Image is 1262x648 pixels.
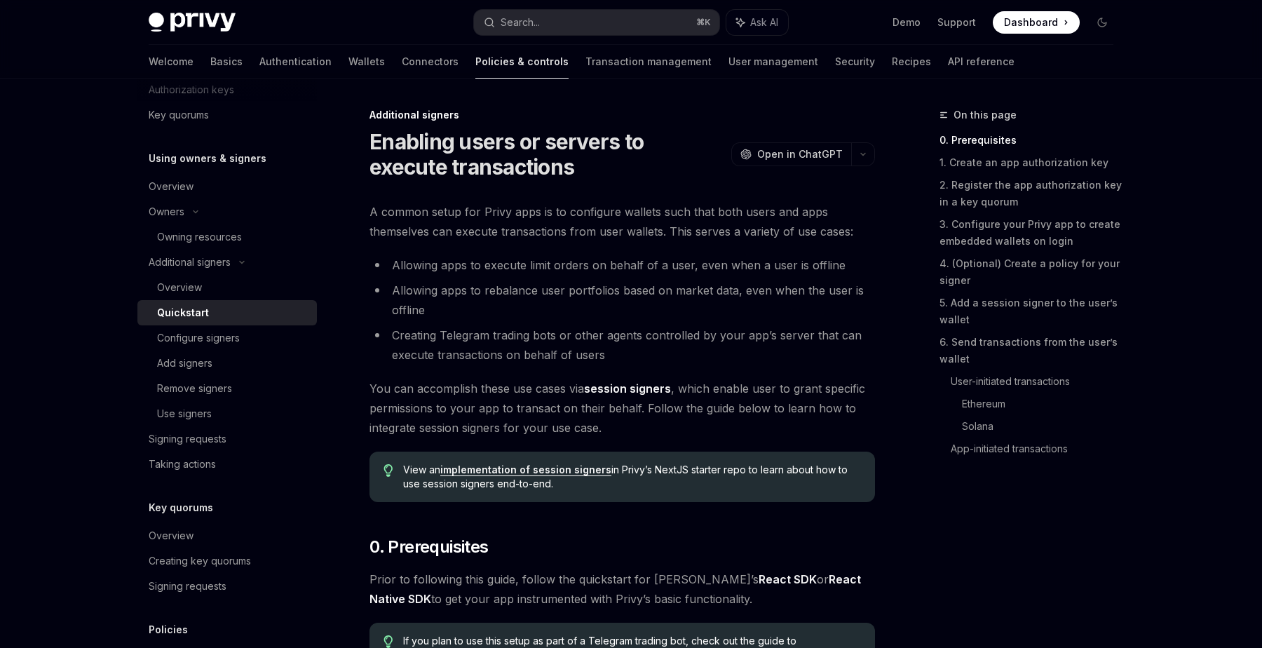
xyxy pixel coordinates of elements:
div: Overview [149,527,194,544]
a: Support [937,15,976,29]
li: Allowing apps to rebalance user portfolios based on market data, even when the user is offline [369,281,875,320]
div: Overview [157,279,202,296]
a: Solana [962,415,1125,438]
a: App-initiated transactions [951,438,1125,460]
div: Taking actions [149,456,216,473]
a: Connectors [402,45,459,79]
div: Overview [149,178,194,195]
div: Creating key quorums [149,553,251,569]
a: Configure signers [137,325,317,351]
a: 2. Register the app authorization key in a key quorum [939,174,1125,213]
a: Signing requests [137,426,317,452]
a: 5. Add a session signer to the user’s wallet [939,292,1125,331]
a: User-initiated transactions [951,370,1125,393]
a: 6. Send transactions from the user’s wallet [939,331,1125,370]
span: Prior to following this guide, follow the quickstart for [PERSON_NAME]’s or to get your app instr... [369,569,875,609]
a: Security [835,45,875,79]
span: You can accomplish these use cases via , which enable user to grant specific permissions to your ... [369,379,875,438]
span: ⌘ K [696,17,711,28]
a: Signing requests [137,574,317,599]
div: Additional signers [369,108,875,122]
a: Key quorums [137,102,317,128]
a: Dashboard [993,11,1080,34]
a: Wallets [348,45,385,79]
a: 0. Prerequisites [939,129,1125,151]
a: React SDK [759,572,817,587]
h5: Key quorums [149,499,213,516]
li: Creating Telegram trading bots or other agents controlled by your app’s server that can execute t... [369,325,875,365]
button: Search...⌘K [474,10,719,35]
a: Remove signers [137,376,317,401]
a: implementation of session signers [440,464,611,476]
button: Open in ChatGPT [731,142,851,166]
a: Authentication [259,45,332,79]
img: dark logo [149,13,236,32]
button: Ask AI [726,10,788,35]
a: Overview [137,174,317,199]
h5: Using owners & signers [149,150,266,167]
a: Overview [137,523,317,548]
a: API reference [948,45,1015,79]
span: View an in Privy’s NextJS starter repo to learn about how to use session signers end-to-end. [403,463,861,491]
a: Ethereum [962,393,1125,415]
a: Owning resources [137,224,317,250]
div: Search... [501,14,540,31]
div: Add signers [157,355,212,372]
div: Use signers [157,405,212,422]
svg: Tip [384,635,393,648]
a: Use signers [137,401,317,426]
a: Overview [137,275,317,300]
a: Welcome [149,45,194,79]
span: A common setup for Privy apps is to configure wallets such that both users and apps themselves ca... [369,202,875,241]
a: User management [728,45,818,79]
a: Add signers [137,351,317,376]
div: Remove signers [157,380,232,397]
h5: Policies [149,621,188,638]
li: Allowing apps to execute limit orders on behalf of a user, even when a user is offline [369,255,875,275]
a: Recipes [892,45,931,79]
div: Configure signers [157,330,240,346]
a: Transaction management [585,45,712,79]
a: Creating key quorums [137,548,317,574]
a: session signers [584,382,671,396]
a: Taking actions [137,452,317,477]
a: Demo [893,15,921,29]
div: Owners [149,203,184,220]
div: Owning resources [157,229,242,245]
div: Additional signers [149,254,231,271]
span: Dashboard [1004,15,1058,29]
a: Policies & controls [475,45,569,79]
a: Basics [210,45,243,79]
div: Quickstart [157,304,209,321]
a: 3. Configure your Privy app to create embedded wallets on login [939,213,1125,252]
div: Signing requests [149,431,226,447]
a: 1. Create an app authorization key [939,151,1125,174]
span: Ask AI [750,15,778,29]
svg: Tip [384,464,393,477]
div: Key quorums [149,107,209,123]
a: 4. (Optional) Create a policy for your signer [939,252,1125,292]
a: Quickstart [137,300,317,325]
span: 0. Prerequisites [369,536,488,558]
button: Toggle dark mode [1091,11,1113,34]
span: Open in ChatGPT [757,147,843,161]
span: On this page [954,107,1017,123]
div: Signing requests [149,578,226,595]
h1: Enabling users or servers to execute transactions [369,129,726,180]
